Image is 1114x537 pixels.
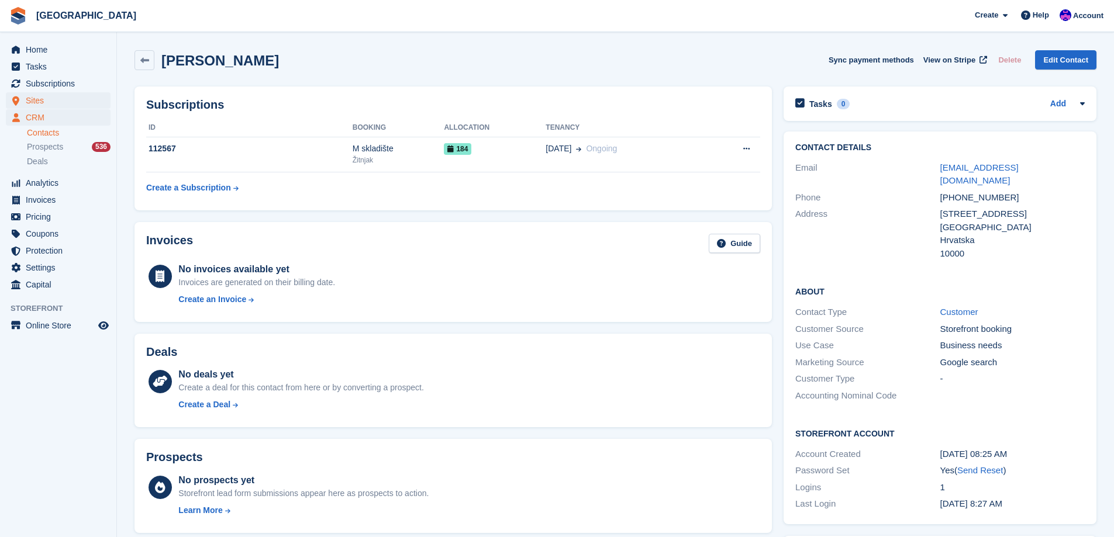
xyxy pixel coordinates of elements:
span: ( ) [954,465,1006,475]
div: Marketing Source [795,356,940,369]
a: menu [6,259,111,276]
div: 112567 [146,143,353,155]
div: Storefront booking [940,323,1085,336]
h2: Tasks [809,99,832,109]
span: 184 [444,143,471,155]
span: View on Stripe [923,54,975,66]
a: Customer [940,307,978,317]
span: Subscriptions [26,75,96,92]
div: No prospects yet [178,473,429,487]
h2: Contact Details [795,143,1085,153]
span: Ongoing [586,144,617,153]
a: Create a Subscription [146,177,239,199]
div: Contact Type [795,306,940,319]
span: Analytics [26,175,96,191]
div: 10000 [940,247,1085,261]
a: Create an Invoice [178,293,335,306]
div: Customer Type [795,372,940,386]
h2: Storefront Account [795,427,1085,439]
span: Home [26,41,96,58]
span: Coupons [26,226,96,242]
h2: Prospects [146,451,203,464]
div: 1 [940,481,1085,494]
a: Learn More [178,504,429,517]
a: Guide [709,234,760,253]
img: Ivan Gačić [1060,9,1071,21]
th: Booking [353,119,444,137]
span: Pricing [26,209,96,225]
div: - [940,372,1085,386]
span: Sites [26,92,96,109]
div: Storefront lead form submissions appear here as prospects to action. [178,487,429,500]
a: menu [6,242,111,259]
a: menu [6,276,111,293]
a: menu [6,192,111,208]
div: Logins [795,481,940,494]
div: Learn More [178,504,222,517]
span: Online Store [26,317,96,334]
a: menu [6,175,111,191]
a: menu [6,58,111,75]
time: 2025-10-06 06:27:21 UTC [940,498,1002,508]
div: No invoices available yet [178,262,335,276]
div: Last Login [795,497,940,511]
span: Deals [27,156,48,167]
a: menu [6,317,111,334]
a: menu [6,92,111,109]
a: menu [6,209,111,225]
div: [GEOGRAPHIC_DATA] [940,221,1085,234]
a: menu [6,109,111,126]
a: Contacts [27,127,111,138]
div: Use Case [795,339,940,352]
h2: Invoices [146,234,193,253]
div: Žitnjak [353,155,444,165]
div: Business needs [940,339,1085,352]
div: 0 [837,99,850,109]
span: Storefront [11,303,116,314]
th: Allocation [444,119,546,137]
a: menu [6,41,111,58]
a: [GEOGRAPHIC_DATA] [32,6,141,25]
div: [PHONE_NUMBER] [940,191,1085,205]
div: Password Set [795,464,940,477]
div: No deals yet [178,368,423,382]
h2: About [795,285,1085,297]
div: Phone [795,191,940,205]
span: Account [1073,10,1103,22]
a: Create a Deal [178,399,423,411]
div: Customer Source [795,323,940,336]
div: Email [795,161,940,188]
span: Create [975,9,998,21]
div: M skladište [353,143,444,155]
th: Tenancy [546,119,705,137]
a: View on Stripe [919,50,989,70]
a: Deals [27,155,111,168]
th: ID [146,119,353,137]
span: CRM [26,109,96,126]
button: Sync payment methods [829,50,914,70]
div: Google search [940,356,1085,369]
span: Capital [26,276,96,293]
a: Prospects 536 [27,141,111,153]
a: menu [6,75,111,92]
h2: [PERSON_NAME] [161,53,279,68]
div: Create an Invoice [178,293,246,306]
span: Tasks [26,58,96,75]
a: menu [6,226,111,242]
div: Address [795,207,940,260]
div: Invoices are generated on their billing date. [178,276,335,289]
a: Edit Contact [1035,50,1096,70]
div: Create a Deal [178,399,230,411]
h2: Deals [146,345,177,359]
a: Preview store [96,318,111,332]
h2: Subscriptions [146,98,760,112]
span: Invoices [26,192,96,208]
div: Create a Subscription [146,182,231,194]
span: Prospects [27,141,63,153]
a: Add [1050,98,1066,111]
div: Create a deal for this contact from here or by converting a prospect. [178,382,423,394]
div: Accounting Nominal Code [795,389,940,403]
span: Protection [26,242,96,259]
a: [EMAIL_ADDRESS][DOMAIN_NAME] [940,162,1019,186]
div: [STREET_ADDRESS] [940,207,1085,221]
